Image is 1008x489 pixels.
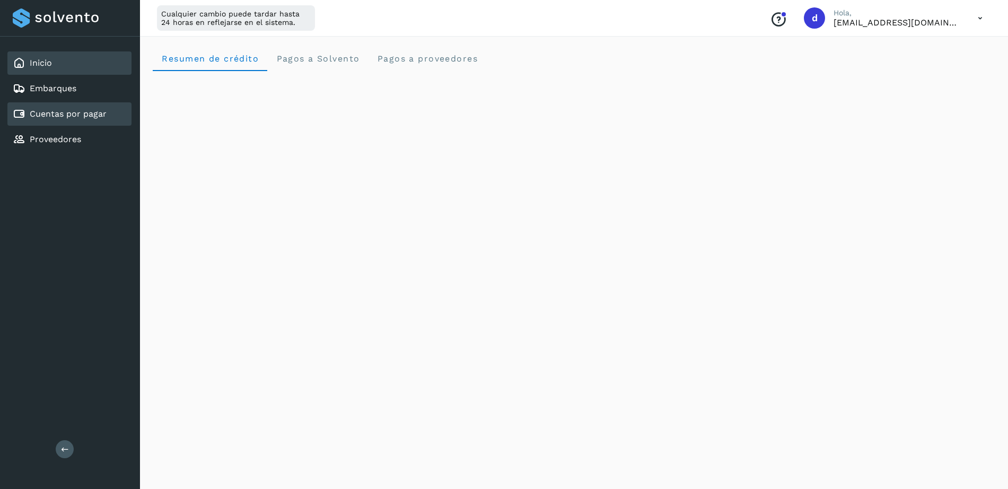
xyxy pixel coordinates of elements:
p: darredondor@pochteca.net [834,18,961,28]
a: Inicio [30,58,52,68]
div: Cuentas por pagar [7,102,132,126]
span: Pagos a Solvento [276,54,360,64]
div: Proveedores [7,128,132,151]
div: Cualquier cambio puede tardar hasta 24 horas en reflejarse en el sistema. [157,5,315,31]
div: Embarques [7,77,132,100]
div: Inicio [7,51,132,75]
p: Hola, [834,8,961,18]
a: Embarques [30,83,76,93]
a: Cuentas por pagar [30,109,107,119]
span: Resumen de crédito [161,54,259,64]
span: Pagos a proveedores [376,54,478,64]
a: Proveedores [30,134,81,144]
